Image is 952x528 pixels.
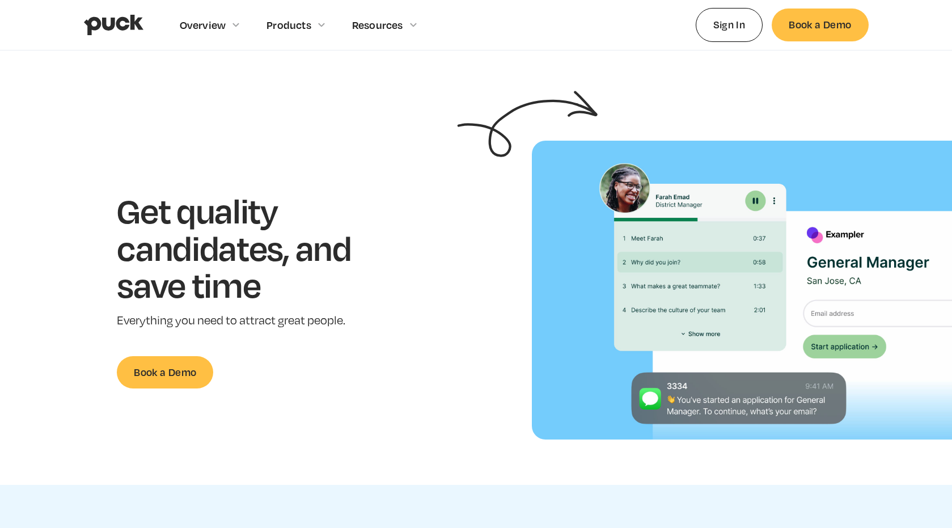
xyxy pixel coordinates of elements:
div: Resources [352,19,403,31]
div: Overview [180,19,226,31]
div: Products [266,19,311,31]
h1: Get quality candidates, and save time [117,192,386,303]
a: Book a Demo [772,9,868,41]
p: Everything you need to attract great people. [117,312,386,329]
a: Sign In [696,8,763,41]
a: Book a Demo [117,356,213,388]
